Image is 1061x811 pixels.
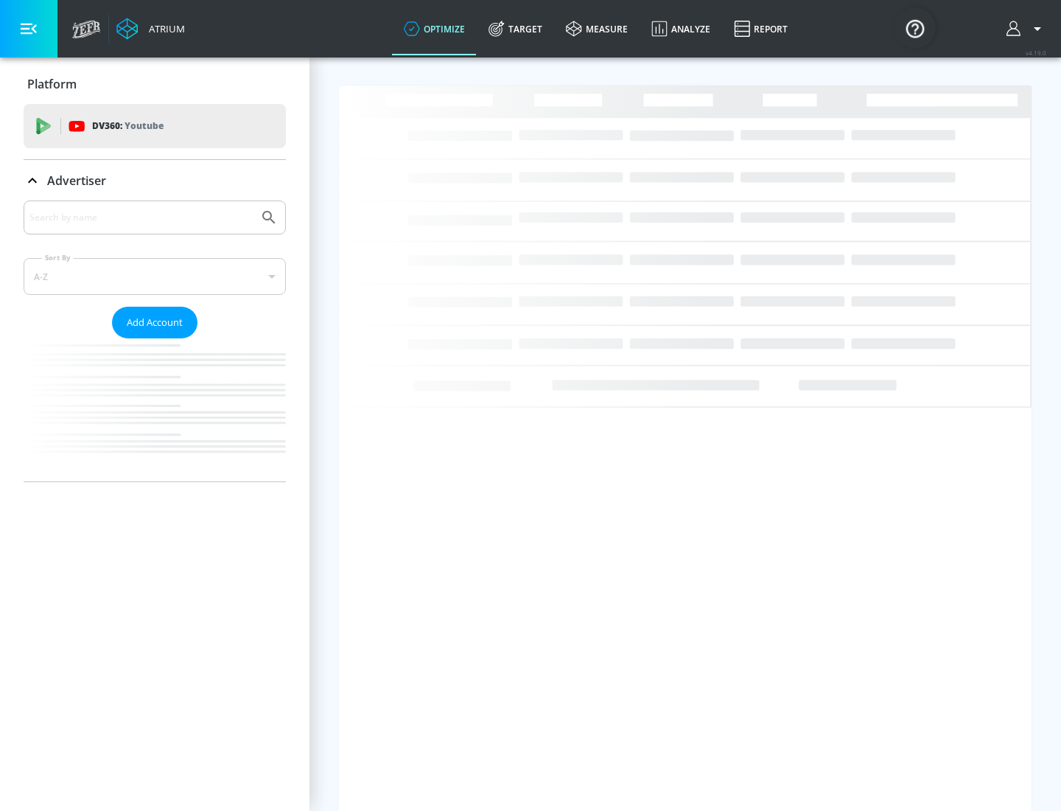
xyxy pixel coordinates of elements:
[1026,49,1046,57] span: v 4.19.0
[477,2,554,55] a: Target
[125,118,164,133] p: Youtube
[24,160,286,201] div: Advertiser
[24,104,286,148] div: DV360: Youtube
[143,22,185,35] div: Atrium
[24,258,286,295] div: A-Z
[24,201,286,481] div: Advertiser
[392,2,477,55] a: optimize
[112,307,197,338] button: Add Account
[29,208,253,227] input: Search by name
[42,253,74,262] label: Sort By
[24,63,286,105] div: Platform
[24,338,286,481] nav: list of Advertiser
[894,7,936,49] button: Open Resource Center
[640,2,722,55] a: Analyze
[47,173,106,189] p: Advertiser
[722,2,799,55] a: Report
[127,314,183,331] span: Add Account
[27,76,77,92] p: Platform
[116,18,185,40] a: Atrium
[92,118,164,134] p: DV360:
[554,2,640,55] a: measure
